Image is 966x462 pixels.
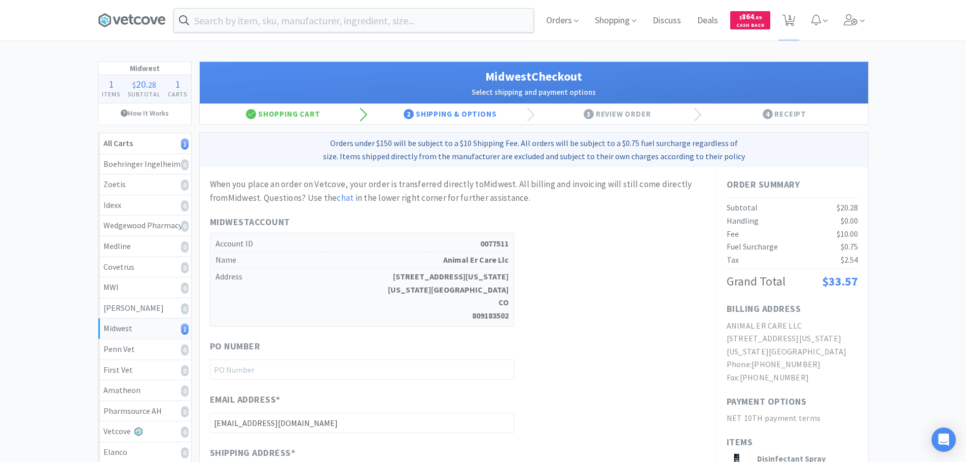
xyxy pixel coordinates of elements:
div: Fee [727,228,739,241]
h2: ANIMAL ER CARE LLC [727,319,858,333]
h1: Order Summary [727,177,858,192]
span: $0.00 [841,216,858,226]
div: First Vet [103,364,186,377]
div: MWI [103,281,186,294]
a: $864.89Cash Back [730,7,770,34]
span: PO Number [210,339,261,354]
input: PO Number [210,360,514,380]
h5: Account ID [216,236,509,253]
i: 0 [181,200,189,211]
div: Fuel Surcharge [727,240,778,254]
a: Deals [693,16,722,25]
span: $10.00 [837,229,858,239]
a: Covetrus0 [98,257,191,278]
div: Covetrus [103,261,186,274]
span: $ [132,80,136,90]
div: . [124,79,164,89]
div: Medline [103,240,186,253]
h1: Payment Options [727,395,807,409]
div: Subtotal [727,201,758,215]
span: $ [739,14,742,21]
h2: [US_STATE][GEOGRAPHIC_DATA] [727,345,858,359]
a: MWI0 [98,277,191,298]
a: Discuss [649,16,685,25]
i: 1 [181,324,189,335]
span: 864 [739,12,762,21]
div: Wedgewood Pharmacy [103,219,186,232]
strong: Animal Er Care Llc [443,254,509,267]
a: Amatheon0 [98,380,191,401]
div: Open Intercom Messenger [932,428,956,452]
h2: [STREET_ADDRESS][US_STATE] [727,332,858,345]
i: 0 [181,406,189,417]
gu-sc: Phone: [727,359,821,369]
div: Pharmsource AH [103,405,186,418]
i: 0 [181,427,189,438]
div: [PERSON_NAME] [103,302,186,315]
div: Handling [727,215,759,228]
p: Orders under $150 will be subject to a $10 Shipping Fee. All orders will be subject to a $0.75 fu... [204,137,864,163]
span: Email Address * [210,393,280,407]
div: Vetcove [103,425,186,438]
i: 0 [181,303,189,314]
h4: Subtotal [124,89,164,99]
div: Boehringer Ingelheim [103,158,186,171]
span: 1 [175,78,180,90]
input: Search by item, sku, manufacturer, ingredient, size... [174,9,533,32]
i: 0 [181,282,189,294]
span: 1 [109,78,114,90]
strong: All Carts [103,138,133,148]
a: chat [337,192,353,203]
div: When you place an order on Vetcove, your order is transferred directly to Midwest . All billing a... [210,177,706,205]
gu-sc: Fax: [727,372,809,382]
div: Receipt [701,104,868,124]
div: Penn Vet [103,343,186,356]
span: 4 [763,109,773,119]
span: $0.75 [841,241,858,252]
a: All Carts1 [98,133,191,154]
div: Amatheon [103,384,186,397]
div: Idexx [103,199,186,212]
span: Shipping Address * [210,446,296,460]
h1: Billing Address [727,302,801,316]
h1: Items [727,435,858,450]
div: Tax [727,254,739,267]
span: . 89 [754,14,762,21]
i: 0 [181,447,189,458]
a: Penn Vet0 [98,339,191,360]
i: 0 [181,241,189,253]
a: How It Works [98,103,191,123]
div: Review Order [534,104,701,124]
span: 28 [148,80,156,90]
h4: Carts [164,89,191,99]
i: 1 [181,138,189,150]
span: 3 [584,109,594,119]
span: Cash Back [736,23,764,29]
i: 0 [181,385,189,397]
div: Zoetis [103,178,186,191]
h5: Name [216,252,509,269]
span: 2 [404,109,414,119]
h2: NET 10TH payment terms [727,412,858,425]
span: $33.57 [822,273,858,289]
h4: Items [98,89,124,99]
h1: Midwest Checkout [210,67,858,86]
input: Email Address [210,413,514,433]
h1: Midwest [98,62,191,75]
a: Vetcove0 [98,421,191,442]
span: $2.54 [841,255,858,265]
i: 0 [181,180,189,191]
div: Midwest [103,322,186,335]
h1: Midwest Account [210,215,514,230]
a: First Vet0 [98,360,191,381]
a: 1 [778,17,799,26]
h5: Address [216,269,509,324]
a: Pharmsource AH0 [98,401,191,422]
div: Elanco [103,446,186,459]
gu-sc-dial: Click to Connect 7192607141 [752,359,821,369]
a: Midwest1 [98,318,191,339]
span: $20.28 [837,202,858,212]
a: [PERSON_NAME]0 [98,298,191,319]
span: 20 [136,78,146,90]
i: 0 [181,365,189,376]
